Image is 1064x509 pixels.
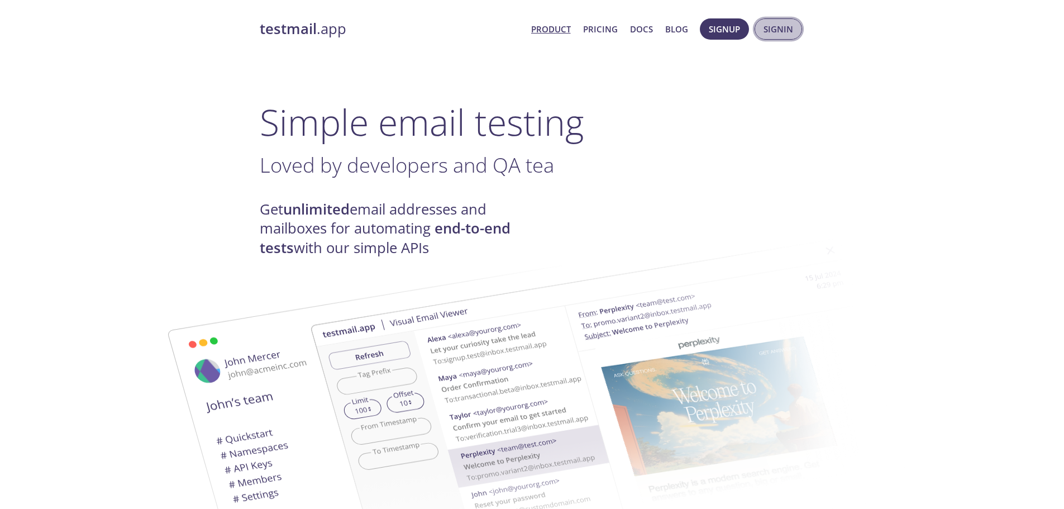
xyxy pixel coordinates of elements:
[709,22,740,36] span: Signup
[260,19,317,39] strong: testmail
[630,22,653,36] a: Docs
[764,22,793,36] span: Signin
[700,18,749,40] button: Signup
[531,22,571,36] a: Product
[283,199,350,219] strong: unlimited
[260,151,554,179] span: Loved by developers and QA tea
[260,101,805,144] h1: Simple email testing
[260,200,532,258] h4: Get email addresses and mailboxes for automating with our simple APIs
[583,22,618,36] a: Pricing
[260,20,522,39] a: testmail.app
[260,218,510,257] strong: end-to-end tests
[755,18,802,40] button: Signin
[665,22,688,36] a: Blog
